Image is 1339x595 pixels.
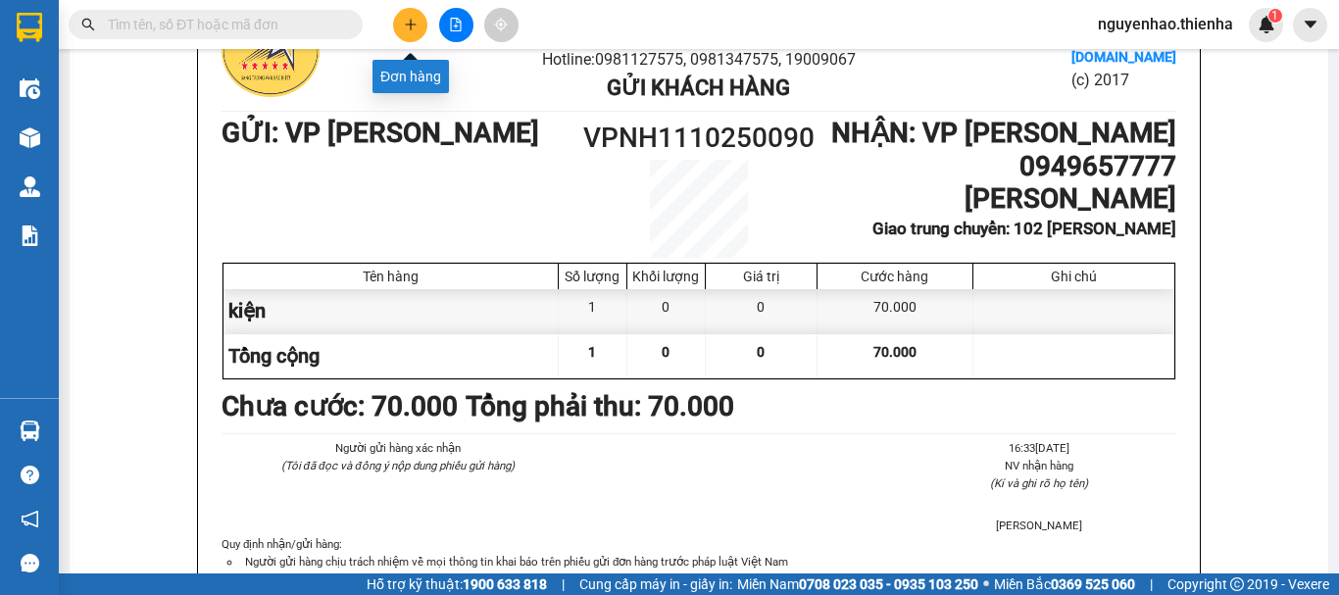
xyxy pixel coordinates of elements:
div: kiện [223,289,559,333]
img: warehouse-icon [20,78,40,99]
div: 1 [559,289,627,333]
img: logo-vxr [17,13,42,42]
li: Công ty không chịu trách nhiệm nếu hàng động vật sống bị chết trong quá trình vận chuyển [241,570,1176,588]
span: question-circle [21,466,39,484]
b: Chưa cước : 70.000 [222,390,458,422]
span: caret-down [1302,16,1319,33]
input: Tìm tên, số ĐT hoặc mã đơn [108,14,339,35]
h1: [PERSON_NAME] [818,182,1176,216]
button: aim [484,8,519,42]
span: Miền Bắc [994,573,1135,595]
strong: 0369 525 060 [1051,576,1135,592]
span: Cung cấp máy in - giấy in: [579,573,732,595]
span: 1 [1271,9,1278,23]
span: Miền Nam [737,573,978,595]
span: 0 [662,344,669,360]
div: Khối lượng [632,269,700,284]
li: (c) 2017 [1071,68,1176,92]
span: plus [404,18,418,31]
li: 16:33[DATE] [903,439,1176,457]
button: file-add [439,8,473,42]
div: Giá trị [711,269,812,284]
li: NV nhận hàng [903,457,1176,474]
span: Hỗ trợ kỹ thuật: [367,573,547,595]
span: 0 [757,344,765,360]
span: Tổng cộng [228,344,320,368]
span: file-add [449,18,463,31]
button: plus [393,8,427,42]
strong: 1900 633 818 [463,576,547,592]
span: notification [21,510,39,528]
div: 70.000 [818,289,973,333]
b: NHẬN : VP [PERSON_NAME] [831,117,1176,149]
div: 0 [706,289,818,333]
span: nguyenhao.thienha [1082,12,1249,36]
i: (Tôi đã đọc và đồng ý nộp dung phiếu gửi hàng) [281,459,515,472]
strong: 0708 023 035 - 0935 103 250 [799,576,978,592]
span: copyright [1230,577,1244,591]
div: Tên hàng [228,269,553,284]
img: warehouse-icon [20,127,40,148]
img: warehouse-icon [20,421,40,441]
h1: 0949657777 [818,150,1176,183]
li: Hotline: 0981127575, 0981347575, 19009067 [380,47,1017,72]
div: Cước hàng [822,269,967,284]
span: 70.000 [873,344,917,360]
button: caret-down [1293,8,1327,42]
b: [DOMAIN_NAME] [1071,49,1176,65]
b: Gửi khách hàng [607,75,790,100]
span: message [21,554,39,572]
img: warehouse-icon [20,176,40,197]
span: search [81,18,95,31]
h1: VPNH1110250090 [579,117,818,160]
span: | [562,573,565,595]
b: Tổng phải thu: 70.000 [466,390,734,422]
li: Người gửi hàng xác nhận [261,439,534,457]
b: GỬI : VP [PERSON_NAME] [222,117,539,149]
span: aim [494,18,508,31]
div: Ghi chú [978,269,1169,284]
div: 0 [627,289,706,333]
i: (Kí và ghi rõ họ tên) [990,476,1088,490]
div: Số lượng [564,269,621,284]
img: icon-new-feature [1258,16,1275,33]
li: Người gửi hàng chịu trách nhiệm về mọi thông tin khai báo trên phiếu gửi đơn hàng trước pháp luật... [241,553,1176,570]
img: solution-icon [20,225,40,246]
span: | [1150,573,1153,595]
sup: 1 [1268,9,1282,23]
b: Giao trung chuyển: 102 [PERSON_NAME] [872,219,1176,238]
li: [PERSON_NAME] [903,517,1176,534]
span: 1 [588,344,596,360]
span: ⚪️ [983,580,989,588]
